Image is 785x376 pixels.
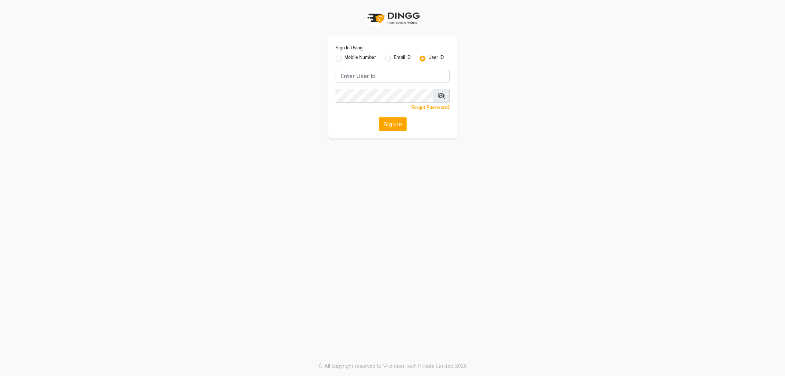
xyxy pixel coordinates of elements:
input: Username [336,69,450,83]
img: logo1.svg [363,7,422,29]
a: Forgot Password? [411,105,450,110]
label: Sign In Using: [336,45,364,51]
label: User ID [428,54,444,63]
label: Mobile Number [344,54,376,63]
input: Username [336,89,433,103]
button: Sign In [379,117,407,131]
label: Email ID [394,54,411,63]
